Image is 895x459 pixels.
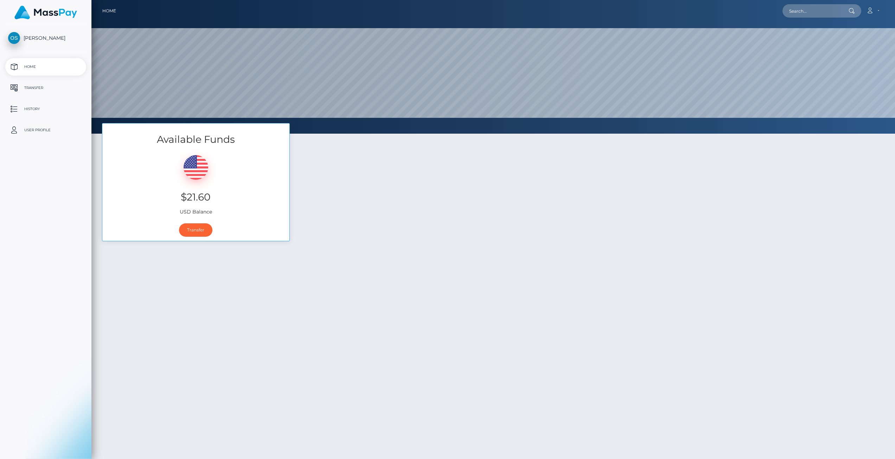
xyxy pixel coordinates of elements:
[102,146,289,219] div: USD Balance
[14,6,77,19] img: MassPay
[5,79,86,97] a: Transfer
[5,100,86,118] a: History
[782,4,849,18] input: Search...
[8,104,83,114] p: History
[5,121,86,139] a: User Profile
[179,223,212,237] a: Transfer
[5,58,86,76] a: Home
[5,35,86,41] span: [PERSON_NAME]
[108,190,284,204] h3: $21.60
[8,125,83,135] p: User Profile
[184,155,208,180] img: USD.png
[8,83,83,93] p: Transfer
[8,62,83,72] p: Home
[102,4,116,18] a: Home
[102,133,289,146] h3: Available Funds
